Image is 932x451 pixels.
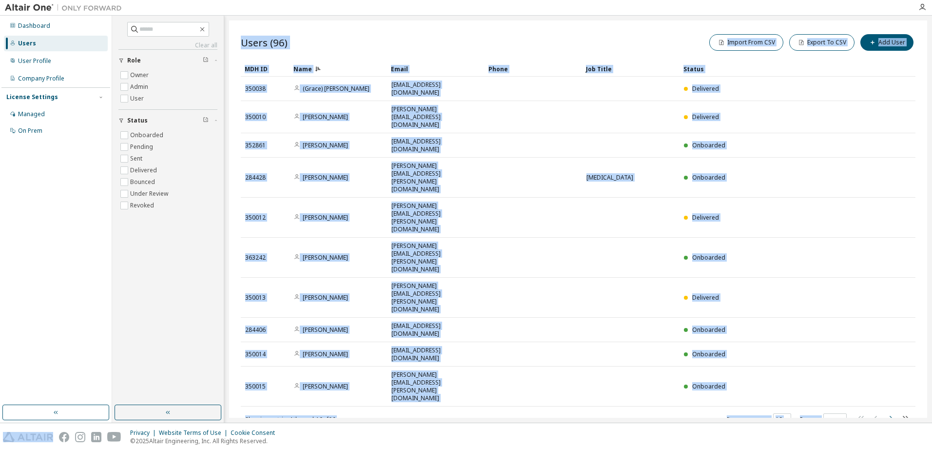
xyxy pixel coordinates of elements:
[303,382,348,390] a: [PERSON_NAME]
[130,153,144,164] label: Sent
[130,429,159,437] div: Privacy
[692,84,719,93] span: Delivered
[245,415,335,424] span: Showing entries 1 through 10 of 96
[692,326,725,334] span: Onboarded
[127,117,148,124] span: Status
[107,432,121,442] img: youtube.svg
[586,174,633,182] span: [MEDICAL_DATA]
[303,350,348,358] a: [PERSON_NAME]
[130,69,151,81] label: Owner
[391,105,480,129] span: [PERSON_NAME][EMAIL_ADDRESS][DOMAIN_NAME]
[130,129,165,141] label: Onboarded
[203,117,209,124] span: Clear filter
[245,142,266,149] span: 352861
[3,432,53,442] img: altair_logo.svg
[18,127,42,135] div: On Prem
[776,416,789,424] button: 10
[391,347,480,362] span: [EMAIL_ADDRESS][DOMAIN_NAME]
[303,326,348,334] a: [PERSON_NAME]
[18,22,50,30] div: Dashboard
[303,141,348,149] a: [PERSON_NAME]
[130,93,146,104] label: User
[245,326,266,334] span: 284406
[727,413,791,426] span: Items per page
[692,293,719,302] span: Delivered
[159,429,231,437] div: Website Terms of Use
[391,81,480,97] span: [EMAIL_ADDRESS][DOMAIN_NAME]
[231,429,281,437] div: Cookie Consent
[245,294,266,302] span: 350013
[391,242,480,273] span: [PERSON_NAME][EMAIL_ADDRESS][PERSON_NAME][DOMAIN_NAME]
[75,432,85,442] img: instagram.svg
[18,40,36,47] div: Users
[6,93,58,101] div: License Settings
[127,57,141,64] span: Role
[789,34,854,51] button: Export To CSV
[5,3,127,13] img: Altair One
[241,36,288,49] span: Users (96)
[391,61,481,77] div: Email
[245,85,266,93] span: 350038
[692,382,725,390] span: Onboarded
[800,413,847,426] span: Page n.
[91,432,101,442] img: linkedin.svg
[130,141,155,153] label: Pending
[245,383,266,390] span: 350015
[118,110,217,131] button: Status
[18,110,45,118] div: Managed
[303,84,369,93] a: (Grace) [PERSON_NAME]
[130,200,156,211] label: Revoked
[692,113,719,121] span: Delivered
[130,164,159,176] label: Delivered
[245,350,266,358] span: 350014
[692,350,725,358] span: Onboarded
[391,138,480,153] span: [EMAIL_ADDRESS][DOMAIN_NAME]
[391,162,480,193] span: [PERSON_NAME][EMAIL_ADDRESS][PERSON_NAME][DOMAIN_NAME]
[118,50,217,71] button: Role
[303,213,348,222] a: [PERSON_NAME]
[391,322,480,338] span: [EMAIL_ADDRESS][DOMAIN_NAME]
[303,253,348,262] a: [PERSON_NAME]
[860,34,913,51] button: Add User
[391,371,480,402] span: [PERSON_NAME][EMAIL_ADDRESS][PERSON_NAME][DOMAIN_NAME]
[391,202,480,233] span: [PERSON_NAME][EMAIL_ADDRESS][PERSON_NAME][DOMAIN_NAME]
[692,173,725,182] span: Onboarded
[488,61,578,77] div: Phone
[293,61,383,77] div: Name
[245,254,266,262] span: 363242
[18,57,51,65] div: User Profile
[130,188,170,200] label: Under Review
[692,213,719,222] span: Delivered
[391,282,480,313] span: [PERSON_NAME][EMAIL_ADDRESS][PERSON_NAME][DOMAIN_NAME]
[692,253,725,262] span: Onboarded
[203,57,209,64] span: Clear filter
[245,113,266,121] span: 350010
[586,61,676,77] div: Job Title
[683,61,865,77] div: Status
[130,81,150,93] label: Admin
[303,293,348,302] a: [PERSON_NAME]
[692,141,725,149] span: Onboarded
[303,113,348,121] a: [PERSON_NAME]
[118,41,217,49] a: Clear all
[18,75,64,82] div: Company Profile
[130,176,157,188] label: Bounced
[303,173,348,182] a: [PERSON_NAME]
[245,214,266,222] span: 350012
[245,61,286,77] div: MDH ID
[130,437,281,445] p: © 2025 Altair Engineering, Inc. All Rights Reserved.
[245,174,266,182] span: 284428
[59,432,69,442] img: facebook.svg
[709,34,783,51] button: Import From CSV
